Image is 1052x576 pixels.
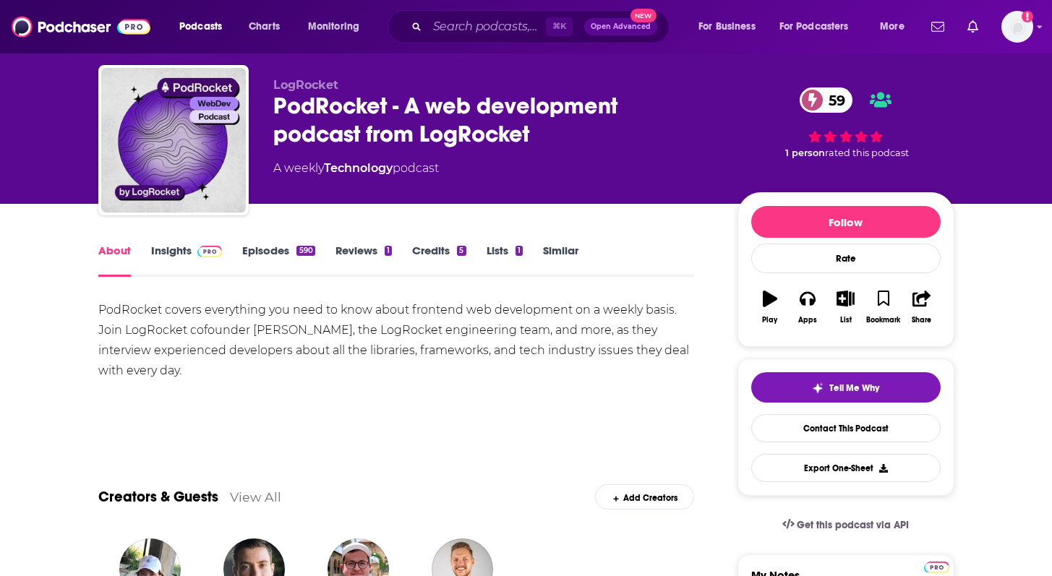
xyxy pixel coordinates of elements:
div: Share [912,316,931,324]
button: open menu [298,15,378,38]
span: rated this podcast [825,147,909,158]
a: Lists1 [487,244,523,277]
div: Search podcasts, credits, & more... [401,10,683,43]
input: Search podcasts, credits, & more... [427,15,546,38]
a: Episodes590 [242,244,315,277]
div: 5 [457,246,466,256]
span: For Podcasters [779,17,849,37]
div: 59 1 personrated this podcast [737,78,954,168]
span: 1 person [785,147,825,158]
a: 59 [800,87,852,113]
button: Follow [751,206,941,238]
a: Show notifications dropdown [925,14,950,39]
img: Podchaser Pro [197,246,223,257]
a: Get this podcast via API [771,507,921,543]
div: Apps [798,316,817,324]
a: Show notifications dropdown [962,14,984,39]
button: open menu [870,15,923,38]
span: Tell Me Why [829,382,879,394]
a: Creators & Guests [98,488,218,506]
button: open menu [770,15,870,38]
a: Contact This Podcast [751,414,941,442]
a: View All [230,489,281,504]
a: Technology [324,161,393,175]
img: Podchaser Pro [924,562,949,573]
a: Credits5 [412,244,466,277]
a: InsightsPodchaser Pro [151,244,223,277]
span: More [880,17,905,37]
span: Podcasts [179,17,222,37]
span: Logged in as biancagorospe [1001,11,1033,43]
div: Bookmark [866,316,900,324]
button: tell me why sparkleTell Me Why [751,372,941,403]
a: Reviews1 [335,244,392,277]
button: open menu [688,15,774,38]
div: Rate [751,244,941,273]
span: Open Advanced [591,23,651,30]
span: New [630,9,657,22]
button: Play [751,281,789,333]
a: About [98,244,131,277]
svg: Add a profile image [1022,11,1033,22]
span: ⌘ K [546,17,573,36]
button: Bookmark [865,281,902,333]
button: Export One-Sheet [751,454,941,482]
span: For Business [698,17,756,37]
img: Podchaser - Follow, Share and Rate Podcasts [12,13,150,40]
span: 59 [814,87,852,113]
button: List [826,281,864,333]
img: tell me why sparkle [812,382,824,394]
span: Get this podcast via API [797,519,909,531]
span: Monitoring [308,17,359,37]
img: User Profile [1001,11,1033,43]
button: open menu [169,15,241,38]
div: List [840,316,852,324]
button: Apps [789,281,826,333]
div: Add Creators [595,484,694,510]
span: Charts [249,17,280,37]
img: PodRocket - A web development podcast from LogRocket [101,68,246,212]
a: Pro website [924,559,949,573]
button: Share [902,281,940,333]
span: LogRocket [273,78,338,92]
div: A weekly podcast [273,160,439,177]
div: 590 [296,246,315,256]
div: 1 [385,246,392,256]
a: Similar [543,244,578,277]
div: 1 [516,246,523,256]
a: Charts [239,15,288,38]
div: PodRocket covers everything you need to know about frontend web development on a weekly basis. Jo... [98,300,695,381]
div: Play [762,316,777,324]
button: Open AdvancedNew [584,18,657,35]
button: Show profile menu [1001,11,1033,43]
